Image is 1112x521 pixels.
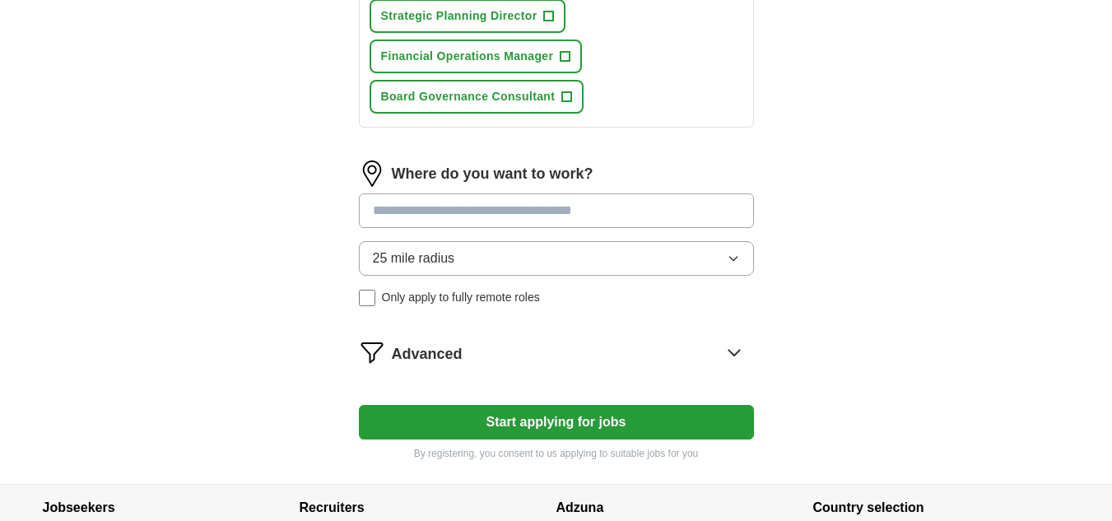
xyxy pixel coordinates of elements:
span: Board Governance Consultant [381,88,556,105]
img: filter [359,339,385,365]
span: Only apply to fully remote roles [382,289,540,306]
span: Financial Operations Manager [381,48,554,65]
button: Financial Operations Manager [370,40,583,73]
label: Where do you want to work? [392,163,593,185]
button: Board Governance Consultant [370,80,584,114]
button: Start applying for jobs [359,405,754,440]
button: 25 mile radius [359,241,754,276]
p: By registering, you consent to us applying to suitable jobs for you [359,446,754,461]
span: 25 mile radius [373,249,455,268]
span: Advanced [392,343,463,365]
input: Only apply to fully remote roles [359,290,375,306]
img: location.png [359,160,385,187]
span: Strategic Planning Director [381,7,537,25]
